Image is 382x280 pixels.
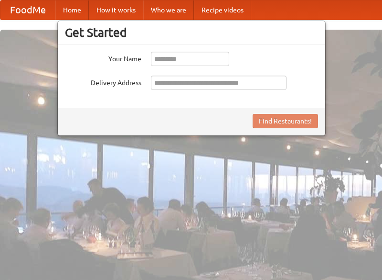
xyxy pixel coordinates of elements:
a: Recipe videos [194,0,251,20]
button: Find Restaurants! [253,114,318,128]
label: Delivery Address [65,76,141,88]
a: FoodMe [0,0,55,20]
a: Home [55,0,89,20]
label: Your Name [65,52,141,64]
h3: Get Started [65,25,318,40]
a: How it works [89,0,143,20]
a: Who we are [143,0,194,20]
